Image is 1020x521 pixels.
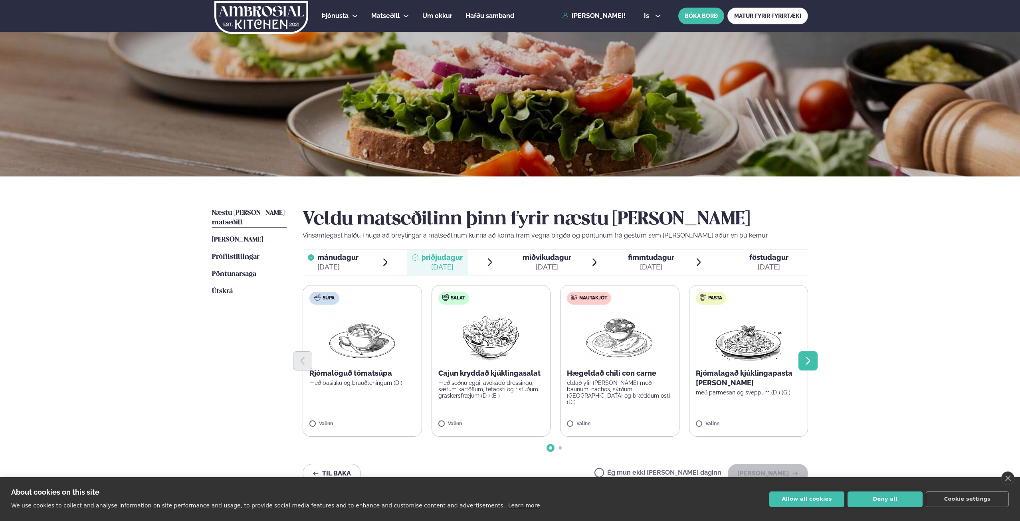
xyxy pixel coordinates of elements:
p: We use cookies to collect and analyse information on site performance and usage, to provide socia... [11,502,505,509]
span: Nautakjöt [579,295,607,301]
div: [DATE] [749,262,788,272]
button: Previous slide [293,351,312,370]
a: MATUR FYRIR FYRIRTÆKI [727,8,808,24]
span: [PERSON_NAME] [212,236,263,243]
button: Cookie settings [926,491,1009,507]
p: Cajun kryddað kjúklingasalat [438,368,544,378]
a: Learn more [508,502,540,509]
strong: About cookies on this site [11,488,99,496]
h2: Veldu matseðilinn þinn fyrir næstu [PERSON_NAME] [303,208,808,231]
button: [PERSON_NAME] [728,464,808,483]
a: Hafðu samband [465,11,514,21]
span: Útskrá [212,288,233,295]
img: beef.svg [571,294,577,301]
span: Go to slide 1 [549,446,552,450]
span: föstudagur [749,253,788,261]
p: Rjómalagað kjúklingapasta [PERSON_NAME] [696,368,802,388]
button: Til baka [303,464,361,483]
button: BÓKA BORÐ [678,8,724,24]
span: Hafðu samband [465,12,514,20]
p: með parmesan og sveppum (D ) (G ) [696,389,802,396]
img: logo [214,1,309,34]
img: soup.svg [314,294,321,301]
img: Curry-Rice-Naan.png [584,311,655,362]
span: is [644,13,652,19]
p: Rjómalöguð tómatsúpa [309,368,415,378]
span: Pasta [708,295,722,301]
span: Um okkur [422,12,452,20]
a: close [1001,471,1014,485]
span: Pöntunarsaga [212,271,256,277]
span: Prófílstillingar [212,254,259,260]
a: [PERSON_NAME]! [562,12,626,20]
a: Matseðill [371,11,400,21]
span: Þjónusta [322,12,349,20]
a: [PERSON_NAME] [212,235,263,245]
p: Vinsamlegast hafðu í huga að breytingar á matseðlinum kunna að koma fram vegna birgða og pöntunum... [303,231,808,240]
span: Salat [451,295,465,301]
img: salad.svg [442,294,449,301]
img: Spagetti.png [713,311,784,362]
a: Næstu [PERSON_NAME] matseðill [212,208,287,228]
div: [DATE] [628,262,674,272]
p: Hægeldað chili con carne [567,368,673,378]
button: Deny all [848,491,923,507]
button: Allow all cookies [769,491,844,507]
span: Súpa [323,295,335,301]
p: með basilíku og brauðteningum (D ) [309,380,415,386]
a: Pöntunarsaga [212,269,256,279]
button: Next slide [798,351,818,370]
div: [DATE] [422,262,463,272]
a: Um okkur [422,11,452,21]
span: Næstu [PERSON_NAME] matseðill [212,210,285,226]
div: [DATE] [523,262,571,272]
span: miðvikudagur [523,253,571,261]
a: Útskrá [212,287,233,296]
img: Soup.png [327,311,397,362]
span: mánudagur [317,253,358,261]
a: Prófílstillingar [212,252,259,262]
p: eldað yfir [PERSON_NAME] með baunum, nachos, sýrðum [GEOGRAPHIC_DATA] og bræddum osti (D ) [567,380,673,405]
p: með soðnu eggi, avókadó dressingu, sætum kartöflum, fetaosti og ristuðum graskersfræjum (D ) (E ) [438,380,544,399]
span: fimmtudagur [628,253,674,261]
span: Matseðill [371,12,400,20]
span: Go to slide 2 [559,446,562,450]
img: Salad.png [456,311,526,362]
span: þriðjudagur [422,253,463,261]
a: Þjónusta [322,11,349,21]
img: pasta.svg [700,294,706,301]
div: [DATE] [317,262,358,272]
button: is [638,13,667,19]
